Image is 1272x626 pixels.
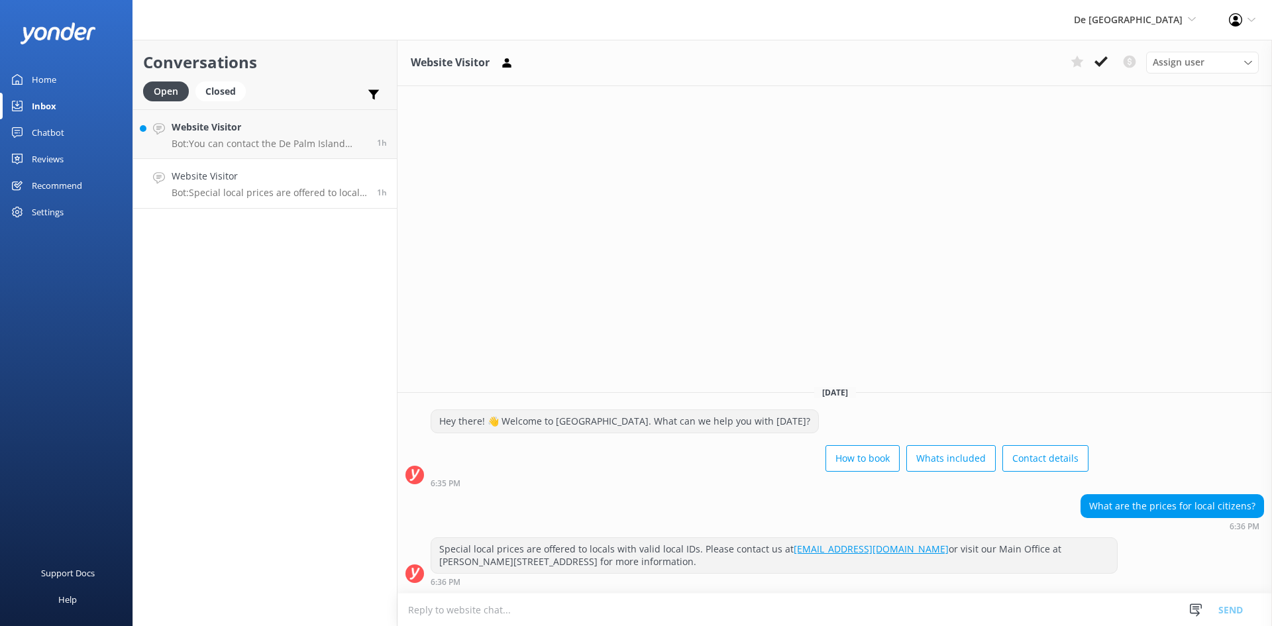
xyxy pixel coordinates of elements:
[195,81,246,101] div: Closed
[32,172,82,199] div: Recommend
[32,119,64,146] div: Chatbot
[431,577,1118,586] div: Oct 14 2025 06:36pm (UTC -04:00) America/Caracas
[172,187,367,199] p: Bot: Special local prices are offered to locals with valid local IDs. Please contact us at [EMAIL...
[814,387,856,398] span: [DATE]
[431,478,1088,488] div: Oct 14 2025 06:35pm (UTC -04:00) America/Caracas
[377,137,387,148] span: Oct 14 2025 06:59pm (UTC -04:00) America/Caracas
[32,66,56,93] div: Home
[172,120,367,134] h4: Website Visitor
[411,54,490,72] h3: Website Visitor
[58,586,77,613] div: Help
[377,187,387,198] span: Oct 14 2025 06:36pm (UTC -04:00) America/Caracas
[133,109,397,159] a: Website VisitorBot:You can contact the De Palm Island team at [EMAIL_ADDRESS][DOMAIN_NAME].1h
[431,578,460,586] strong: 6:36 PM
[1230,523,1259,531] strong: 6:36 PM
[172,138,367,150] p: Bot: You can contact the De Palm Island team at [EMAIL_ADDRESS][DOMAIN_NAME].
[825,445,900,472] button: How to book
[143,81,189,101] div: Open
[41,560,95,586] div: Support Docs
[1153,55,1204,70] span: Assign user
[1081,521,1264,531] div: Oct 14 2025 06:36pm (UTC -04:00) America/Caracas
[1002,445,1088,472] button: Contact details
[906,445,996,472] button: Whats included
[431,538,1117,573] div: Special local prices are offered to locals with valid local IDs. Please contact us at or visit ou...
[1146,52,1259,73] div: Assign User
[32,146,64,172] div: Reviews
[20,23,96,44] img: yonder-white-logo.png
[431,480,460,488] strong: 6:35 PM
[431,410,818,433] div: Hey there! 👋 Welcome to [GEOGRAPHIC_DATA]. What can we help you with [DATE]?
[133,159,397,209] a: Website VisitorBot:Special local prices are offered to locals with valid local IDs. Please contac...
[1074,13,1183,26] span: De [GEOGRAPHIC_DATA]
[32,93,56,119] div: Inbox
[794,543,949,555] a: [EMAIL_ADDRESS][DOMAIN_NAME]
[172,169,367,183] h4: Website Visitor
[143,83,195,98] a: Open
[143,50,387,75] h2: Conversations
[32,199,64,225] div: Settings
[1081,495,1263,517] div: What are the prices for local citizens?
[195,83,252,98] a: Closed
